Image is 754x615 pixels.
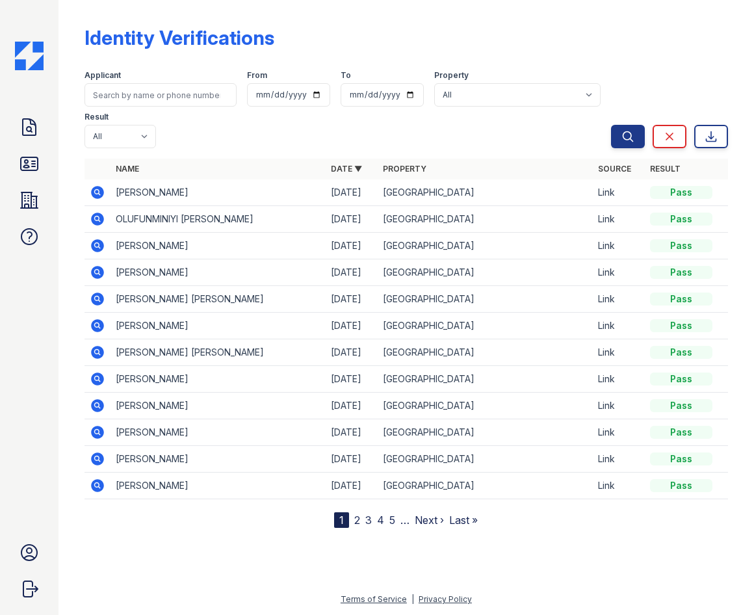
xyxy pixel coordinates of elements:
td: [GEOGRAPHIC_DATA] [378,286,593,313]
td: [DATE] [326,313,378,339]
td: [DATE] [326,233,378,259]
td: Link [593,206,645,233]
label: Result [84,112,109,122]
span: … [400,512,409,528]
td: Link [593,233,645,259]
div: Pass [650,239,712,252]
td: [PERSON_NAME] [110,179,326,206]
a: 2 [354,514,360,527]
td: [PERSON_NAME] [110,446,326,473]
div: | [411,594,414,604]
td: [GEOGRAPHIC_DATA] [378,313,593,339]
input: Search by name or phone number [84,83,237,107]
a: Last » [449,514,478,527]
label: From [247,70,267,81]
td: [PERSON_NAME] [110,259,326,286]
td: [GEOGRAPHIC_DATA] [378,179,593,206]
a: 4 [377,514,384,527]
a: Privacy Policy [419,594,472,604]
a: Name [116,164,139,174]
td: [DATE] [326,259,378,286]
td: [GEOGRAPHIC_DATA] [378,393,593,419]
label: Applicant [84,70,121,81]
td: [GEOGRAPHIC_DATA] [378,259,593,286]
a: Property [383,164,426,174]
div: 1 [334,512,349,528]
td: Link [593,339,645,366]
td: [DATE] [326,286,378,313]
td: Link [593,286,645,313]
td: [DATE] [326,366,378,393]
td: [GEOGRAPHIC_DATA] [378,206,593,233]
td: [DATE] [326,473,378,499]
td: Link [593,313,645,339]
a: Next › [415,514,444,527]
td: [GEOGRAPHIC_DATA] [378,339,593,366]
div: Pass [650,479,712,492]
a: Source [598,164,631,174]
td: [DATE] [326,339,378,366]
td: [GEOGRAPHIC_DATA] [378,233,593,259]
td: [PERSON_NAME] [PERSON_NAME] [110,339,326,366]
td: [PERSON_NAME] [110,393,326,419]
a: 3 [365,514,372,527]
td: [GEOGRAPHIC_DATA] [378,366,593,393]
td: [PERSON_NAME] [PERSON_NAME] [110,286,326,313]
td: [PERSON_NAME] [110,419,326,446]
img: CE_Icon_Blue-c292c112584629df590d857e76928e9f676e5b41ef8f769ba2f05ee15b207248.png [15,42,44,70]
div: Pass [650,373,712,386]
td: [DATE] [326,446,378,473]
label: To [341,70,351,81]
td: Link [593,393,645,419]
a: Terms of Service [341,594,407,604]
td: [PERSON_NAME] [110,366,326,393]
div: Pass [650,452,712,465]
label: Property [434,70,469,81]
td: [GEOGRAPHIC_DATA] [378,473,593,499]
div: Pass [650,266,712,279]
div: Identity Verifications [84,26,274,49]
td: [DATE] [326,419,378,446]
a: Result [650,164,681,174]
td: [DATE] [326,206,378,233]
div: Pass [650,426,712,439]
td: [PERSON_NAME] [110,313,326,339]
div: Pass [650,213,712,226]
div: Pass [650,293,712,306]
td: Link [593,446,645,473]
td: Link [593,366,645,393]
td: [GEOGRAPHIC_DATA] [378,419,593,446]
td: [PERSON_NAME] [110,473,326,499]
td: Link [593,473,645,499]
div: Pass [650,319,712,332]
td: OLUFUNMINIYI [PERSON_NAME] [110,206,326,233]
div: Pass [650,346,712,359]
a: Date ▼ [331,164,362,174]
td: [PERSON_NAME] [110,233,326,259]
div: Pass [650,186,712,199]
div: Pass [650,399,712,412]
td: [GEOGRAPHIC_DATA] [378,446,593,473]
td: Link [593,179,645,206]
td: [DATE] [326,393,378,419]
td: [DATE] [326,179,378,206]
td: Link [593,419,645,446]
td: Link [593,259,645,286]
a: 5 [389,514,395,527]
